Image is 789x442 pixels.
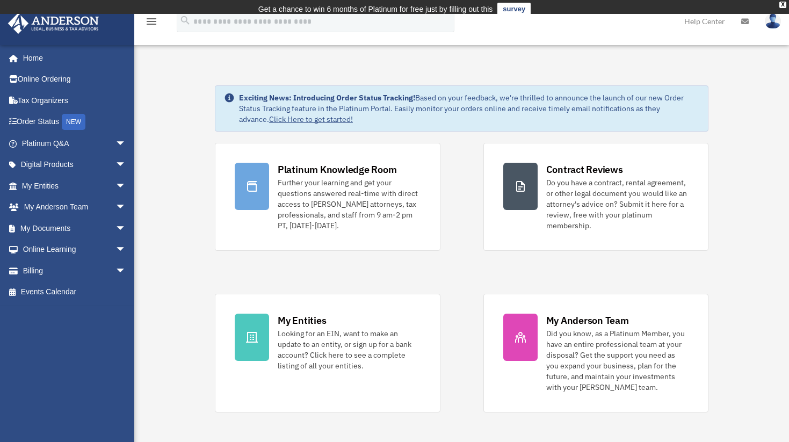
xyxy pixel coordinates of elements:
[278,177,421,231] div: Further your learning and get your questions answered real-time with direct access to [PERSON_NAM...
[8,133,142,154] a: Platinum Q&Aarrow_drop_down
[258,3,493,16] div: Get a chance to win 6 months of Platinum for free just by filling out this
[546,163,623,176] div: Contract Reviews
[483,143,709,251] a: Contract Reviews Do you have a contract, rental agreement, or other legal document you would like...
[115,218,137,240] span: arrow_drop_down
[8,47,137,69] a: Home
[8,218,142,239] a: My Documentsarrow_drop_down
[115,175,137,197] span: arrow_drop_down
[8,239,142,260] a: Online Learningarrow_drop_down
[765,13,781,29] img: User Pic
[239,93,415,103] strong: Exciting News: Introducing Order Status Tracking!
[269,114,353,124] a: Click Here to get started!
[115,133,137,155] span: arrow_drop_down
[8,111,142,133] a: Order StatusNEW
[483,294,709,412] a: My Anderson Team Did you know, as a Platinum Member, you have an entire professional team at your...
[62,114,85,130] div: NEW
[8,90,142,111] a: Tax Organizers
[8,175,142,197] a: My Entitiesarrow_drop_down
[278,163,397,176] div: Platinum Knowledge Room
[8,281,142,303] a: Events Calendar
[145,19,158,28] a: menu
[8,154,142,176] a: Digital Productsarrow_drop_down
[546,177,689,231] div: Do you have a contract, rental agreement, or other legal document you would like an attorney's ad...
[8,260,142,281] a: Billingarrow_drop_down
[239,92,699,125] div: Based on your feedback, we're thrilled to announce the launch of our new Order Status Tracking fe...
[497,3,531,16] a: survey
[546,328,689,393] div: Did you know, as a Platinum Member, you have an entire professional team at your disposal? Get th...
[779,2,786,8] div: close
[278,328,421,371] div: Looking for an EIN, want to make an update to an entity, or sign up for a bank account? Click her...
[115,197,137,219] span: arrow_drop_down
[215,294,440,412] a: My Entities Looking for an EIN, want to make an update to an entity, or sign up for a bank accoun...
[179,15,191,26] i: search
[115,260,137,282] span: arrow_drop_down
[5,13,102,34] img: Anderson Advisors Platinum Portal
[145,15,158,28] i: menu
[115,239,137,261] span: arrow_drop_down
[215,143,440,251] a: Platinum Knowledge Room Further your learning and get your questions answered real-time with dire...
[8,197,142,218] a: My Anderson Teamarrow_drop_down
[115,154,137,176] span: arrow_drop_down
[8,69,142,90] a: Online Ordering
[278,314,326,327] div: My Entities
[546,314,629,327] div: My Anderson Team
